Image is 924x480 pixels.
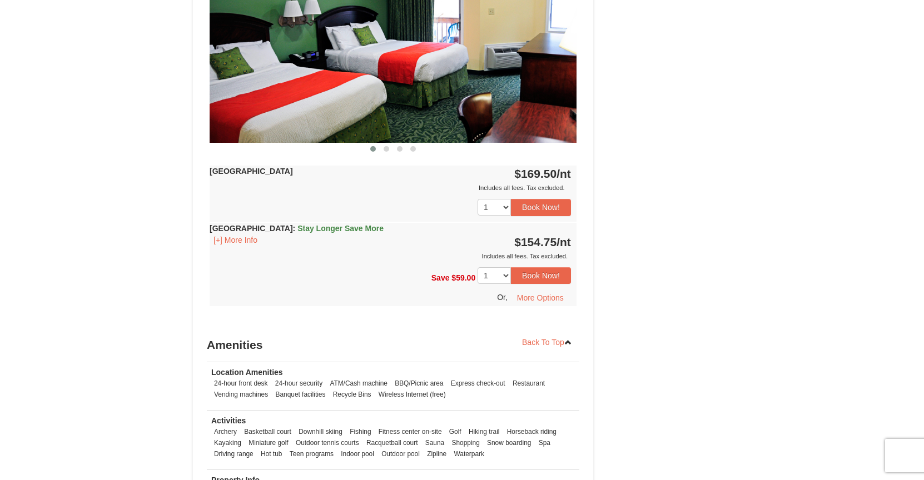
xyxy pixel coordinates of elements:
[338,448,377,459] li: Indoor pool
[423,437,447,448] li: Sauna
[515,334,579,351] a: Back To Top
[376,389,449,400] li: Wireless Internet (free)
[297,224,384,233] span: Stay Longer Save More
[210,167,293,176] strong: [GEOGRAPHIC_DATA]
[211,448,256,459] li: Driving range
[510,289,571,306] button: More Options
[246,437,291,448] li: Miniature golf
[241,426,294,437] li: Basketball court
[211,368,283,377] strong: Location Amenities
[431,273,450,282] span: Save
[511,199,571,216] button: Book Now!
[451,448,487,459] li: Waterpark
[207,334,579,356] h3: Amenities
[514,167,571,180] strong: $169.50
[446,426,464,437] li: Golf
[392,378,446,389] li: BBQ/Picnic area
[330,389,374,400] li: Recycle Bins
[327,378,390,389] li: ATM/Cash machine
[504,426,559,437] li: Horseback riding
[258,448,285,459] li: Hot tub
[210,251,571,262] div: Includes all fees. Tax excluded.
[466,426,503,437] li: Hiking trail
[293,224,296,233] span: :
[211,378,271,389] li: 24-hour front desk
[293,437,362,448] li: Outdoor tennis courts
[497,293,508,302] span: Or,
[347,426,374,437] li: Fishing
[364,437,421,448] li: Racquetball court
[484,437,534,448] li: Snow boarding
[424,448,449,459] li: Zipline
[210,224,384,233] strong: [GEOGRAPHIC_DATA]
[451,273,475,282] span: $59.00
[557,236,571,248] span: /nt
[211,437,244,448] li: Kayaking
[287,448,336,459] li: Teen programs
[448,378,508,389] li: Express check-out
[536,437,553,448] li: Spa
[211,426,240,437] li: Archery
[510,378,548,389] li: Restaurant
[514,236,557,248] span: $154.75
[449,437,483,448] li: Shopping
[376,426,445,437] li: Fitness center on-site
[273,389,329,400] li: Banquet facilities
[211,389,271,400] li: Vending machines
[511,267,571,284] button: Book Now!
[210,182,571,193] div: Includes all fees. Tax excluded.
[296,426,345,437] li: Downhill skiing
[272,378,325,389] li: 24-hour security
[211,416,246,425] strong: Activities
[210,234,261,246] button: [+] More Info
[557,167,571,180] span: /nt
[379,448,423,459] li: Outdoor pool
